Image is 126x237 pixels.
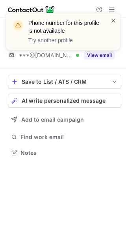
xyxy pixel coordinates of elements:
span: Add to email campaign [21,117,84,123]
button: Notes [8,147,121,158]
span: Find work email [20,134,118,141]
img: ContactOut v5.3.10 [8,5,55,14]
header: Phone number for this profile is not available [28,19,101,35]
button: Add to email campaign [8,113,121,127]
img: warning [12,19,24,32]
span: Notes [20,149,118,156]
button: Find work email [8,132,121,143]
button: save-profile-one-click [8,75,121,89]
div: Save to List / ATS / CRM [22,79,107,85]
span: AI write personalized message [22,98,106,104]
button: AI write personalized message [8,94,121,108]
p: Try another profile [28,36,101,44]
